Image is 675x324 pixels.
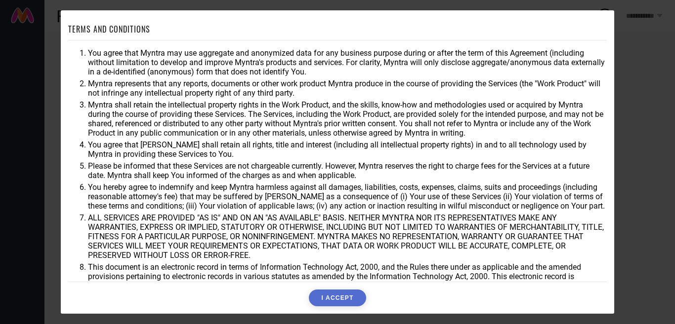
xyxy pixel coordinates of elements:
li: This document is an electronic record in terms of Information Technology Act, 2000, and the Rules... [88,262,607,290]
li: You hereby agree to indemnify and keep Myntra harmless against all damages, liabilities, costs, e... [88,182,607,211]
li: You agree that [PERSON_NAME] shall retain all rights, title and interest (including all intellect... [88,140,607,159]
button: I ACCEPT [309,289,366,306]
li: Myntra shall retain the intellectual property rights in the Work Product, and the skills, know-ho... [88,100,607,138]
li: ALL SERVICES ARE PROVIDED "AS IS" AND ON AN "AS AVAILABLE" BASIS. NEITHER MYNTRA NOR ITS REPRESEN... [88,213,607,260]
li: Myntra represents that any reports, documents or other work product Myntra produce in the course ... [88,79,607,98]
li: You agree that Myntra may use aggregate and anonymized data for any business purpose during or af... [88,48,607,76]
h1: TERMS AND CONDITIONS [68,23,150,35]
li: Please be informed that these Services are not chargeable currently. However, Myntra reserves the... [88,161,607,180]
